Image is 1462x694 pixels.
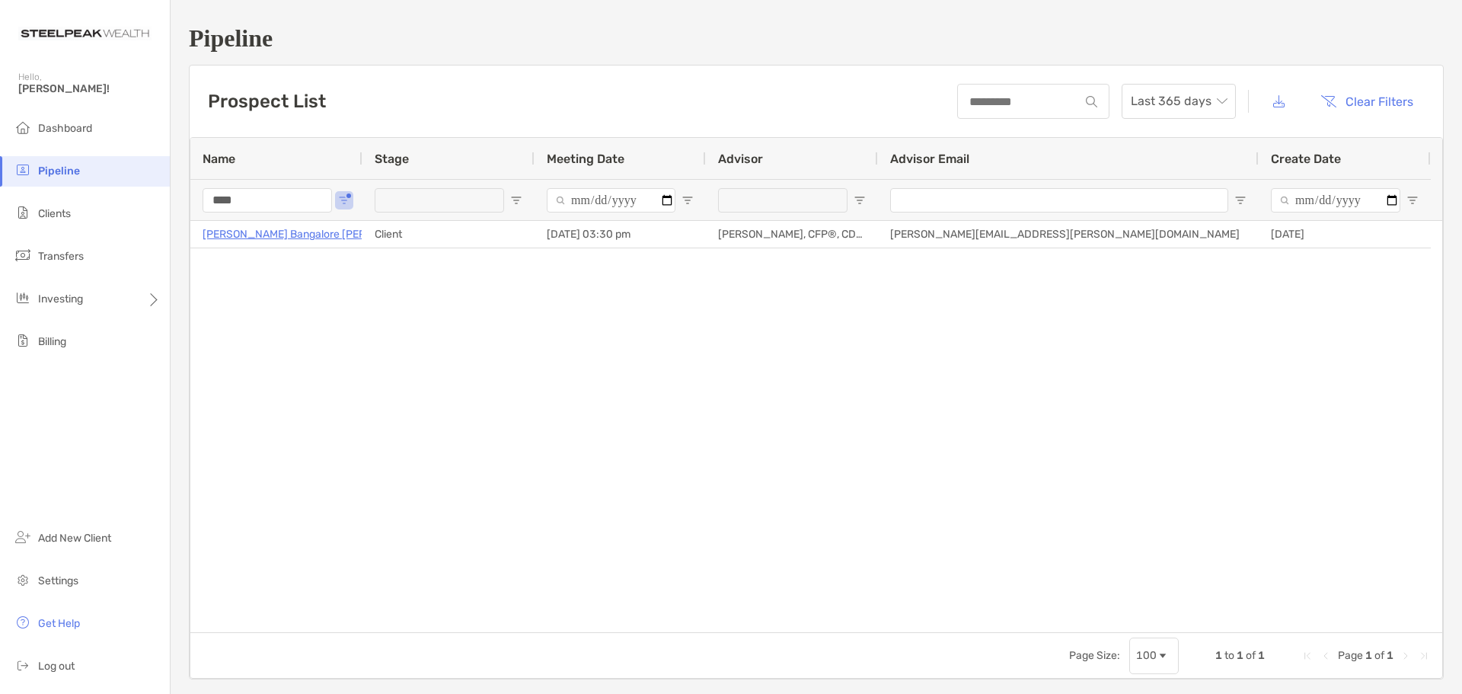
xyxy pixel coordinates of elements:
[14,161,32,179] img: pipeline icon
[1387,649,1393,662] span: 1
[38,574,78,587] span: Settings
[14,331,32,350] img: billing icon
[38,293,83,305] span: Investing
[38,617,80,630] span: Get Help
[547,188,675,213] input: Meeting Date Filter Input
[14,203,32,222] img: clients icon
[1418,650,1430,662] div: Last Page
[1215,649,1222,662] span: 1
[18,6,152,61] img: Zoe Logo
[890,188,1228,213] input: Advisor Email Filter Input
[14,571,32,589] img: settings icon
[38,207,71,220] span: Clients
[203,188,332,213] input: Name Filter Input
[1374,649,1384,662] span: of
[38,122,92,135] span: Dashboard
[18,82,161,95] span: [PERSON_NAME]!
[1406,194,1419,206] button: Open Filter Menu
[1086,96,1097,107] img: input icon
[706,221,878,248] div: [PERSON_NAME], CFP®, CDFA®
[1069,649,1120,662] div: Page Size:
[14,289,32,307] img: investing icon
[1301,650,1314,662] div: First Page
[1320,650,1332,662] div: Previous Page
[1338,649,1363,662] span: Page
[38,532,111,545] span: Add New Client
[535,221,706,248] div: [DATE] 03:30 pm
[1309,85,1425,118] button: Clear Filters
[1400,650,1412,662] div: Next Page
[1129,638,1179,674] div: Page Size
[1259,221,1431,248] div: [DATE]
[375,152,409,166] span: Stage
[14,656,32,674] img: logout icon
[38,165,80,177] span: Pipeline
[362,221,535,248] div: Client
[1136,649,1157,662] div: 100
[189,24,1444,53] h1: Pipeline
[1258,649,1265,662] span: 1
[510,194,522,206] button: Open Filter Menu
[14,246,32,264] img: transfers icon
[682,194,694,206] button: Open Filter Menu
[1271,188,1400,213] input: Create Date Filter Input
[547,152,624,166] span: Meeting Date
[203,152,235,166] span: Name
[14,118,32,136] img: dashboard icon
[718,152,763,166] span: Advisor
[38,335,66,348] span: Billing
[890,152,969,166] span: Advisor Email
[1365,649,1372,662] span: 1
[338,194,350,206] button: Open Filter Menu
[1271,152,1341,166] span: Create Date
[14,613,32,632] img: get-help icon
[854,194,866,206] button: Open Filter Menu
[1237,649,1243,662] span: 1
[878,221,1259,248] div: [PERSON_NAME][EMAIL_ADDRESS][PERSON_NAME][DOMAIN_NAME]
[1224,649,1234,662] span: to
[1234,194,1247,206] button: Open Filter Menu
[1131,85,1227,118] span: Last 365 days
[38,660,75,673] span: Log out
[208,91,326,112] h3: Prospect List
[1246,649,1256,662] span: of
[203,225,427,244] a: [PERSON_NAME] Bangalore [PERSON_NAME]
[38,250,84,263] span: Transfers
[14,528,32,546] img: add_new_client icon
